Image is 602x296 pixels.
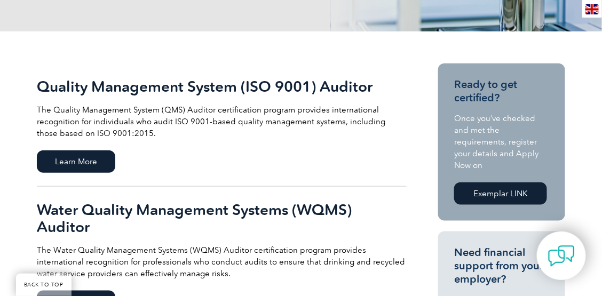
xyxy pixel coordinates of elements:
[585,4,599,14] img: en
[37,78,407,95] h2: Quality Management System (ISO 9001) Auditor
[454,182,547,205] a: Exemplar LINK
[454,78,549,105] h3: Ready to get certified?
[37,104,407,139] p: The Quality Management System (QMS) Auditor certification program provides international recognit...
[548,243,575,269] img: contact-chat.png
[454,113,549,171] p: Once you’ve checked and met the requirements, register your details and Apply Now on
[37,244,407,279] p: The Water Quality Management Systems (WQMS) Auditor certification program provides international ...
[37,150,115,173] span: Learn More
[16,274,72,296] a: BACK TO TOP
[37,201,407,235] h2: Water Quality Management Systems (WQMS) Auditor
[37,63,407,187] a: Quality Management System (ISO 9001) Auditor The Quality Management System (QMS) Auditor certific...
[454,246,549,286] h3: Need financial support from your employer?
